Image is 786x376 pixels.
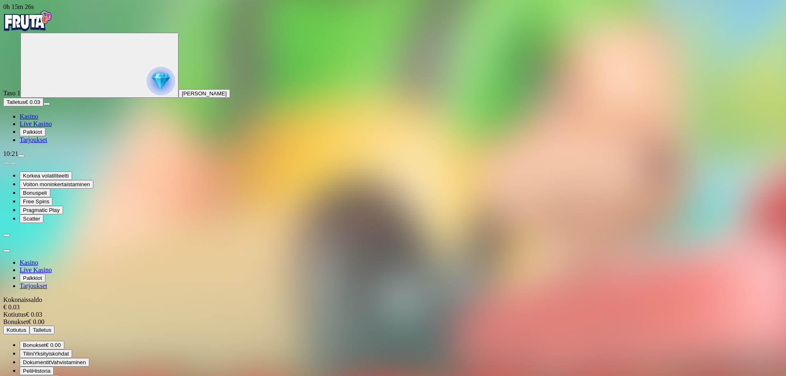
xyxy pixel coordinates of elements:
[20,189,50,197] button: Bonuspeli
[20,197,52,206] button: Free Spins
[23,198,49,205] span: Free Spins
[3,234,10,236] button: chevron-left icon
[7,99,25,105] span: Talletus
[23,129,42,135] span: Palkkiot
[3,311,783,318] div: € 0.03
[20,214,43,223] button: Scatter
[50,359,86,365] span: Vahvistaminen
[20,120,52,127] a: Live Kasino
[20,349,72,358] button: user iconTiliniYksityiskohdat
[20,259,38,266] a: Kasino
[23,190,47,196] span: Bonuspeli
[23,207,60,213] span: Pragmatic Play
[20,113,38,120] a: Kasino
[34,351,69,357] span: Yksityiskohdat
[3,11,52,31] img: Fruta
[23,351,34,357] span: Tilini
[20,171,72,180] button: Korkea volatiliteetti
[3,150,18,157] span: 10:21
[182,90,227,97] span: [PERSON_NAME]
[20,180,93,189] button: Voiton moninkertaistaminen
[23,359,50,365] span: Dokumentit
[23,368,32,374] span: Peli
[3,326,29,334] button: Kotiutus
[3,318,28,325] span: Bonukset
[7,327,26,333] span: Kotiutus
[3,296,783,311] div: Kokonaissaldo
[23,342,46,348] span: Bonukset
[3,25,52,32] a: Fruta
[20,33,178,98] button: reward progress
[20,206,63,214] button: Pragmatic Play
[23,181,90,187] span: Voiton moninkertaistaminen
[20,282,47,289] a: Tarjoukset
[23,275,42,281] span: Palkkiot
[23,216,40,222] span: Scatter
[3,11,783,144] nav: Primary
[43,103,50,105] button: menu
[20,341,64,349] button: smiley iconBonukset€ 0.00
[29,326,54,334] button: Talletus
[20,367,54,375] button: 777 iconPeliHistoria
[10,162,16,164] button: next slide
[20,136,47,143] a: Tarjoukset
[3,259,783,290] nav: Main menu
[20,128,45,136] button: Palkkiot
[178,89,230,98] button: [PERSON_NAME]
[20,266,52,273] a: Live Kasino
[3,304,783,311] div: € 0.03
[3,113,783,144] nav: Main menu
[3,318,783,326] div: € 0.00
[25,99,40,105] span: € 0.03
[3,90,20,97] span: Taso 1
[3,98,43,106] button: Talletusplus icon€ 0.03
[20,358,89,367] button: doc iconDokumentitVahvistaminen
[147,67,175,95] img: reward progress
[3,250,10,252] button: close
[3,311,26,318] span: Kotiutus
[32,368,50,374] span: Historia
[20,274,45,282] button: Palkkiot
[23,173,69,179] span: Korkea volatiliteetti
[3,3,34,10] span: user session time
[3,162,10,164] button: prev slide
[46,342,61,348] span: € 0.00
[33,327,51,333] span: Talletus
[18,155,25,157] button: menu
